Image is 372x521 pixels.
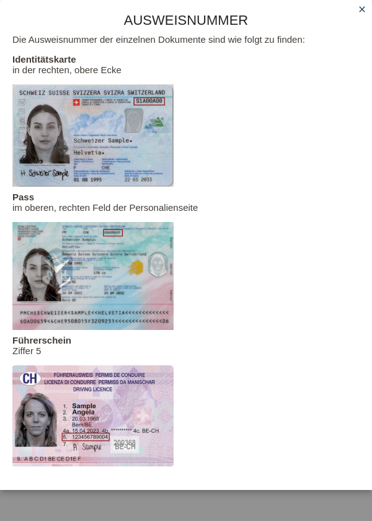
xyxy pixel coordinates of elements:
[12,54,76,65] b: Identitätskarte
[12,335,360,356] p: Ziffer 5
[12,12,360,28] h1: Ausweisnummer
[12,54,360,75] p: in der rechten, obere Ecke
[12,84,174,187] img: id_document_number_help_id.png
[12,192,360,213] p: im oberen, rechten Feld der Personalienseite
[12,34,360,45] p: Die Ausweisnummer der einzelnen Dokumente sind wie folgt zu finden:
[354,3,370,17] a: close
[12,365,174,466] img: id_document_number_help_driverslicense.png
[12,222,174,329] img: id_document_number_help_passport.png
[12,335,71,345] b: Führerschein
[12,192,34,202] b: Pass
[357,4,367,14] i: close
